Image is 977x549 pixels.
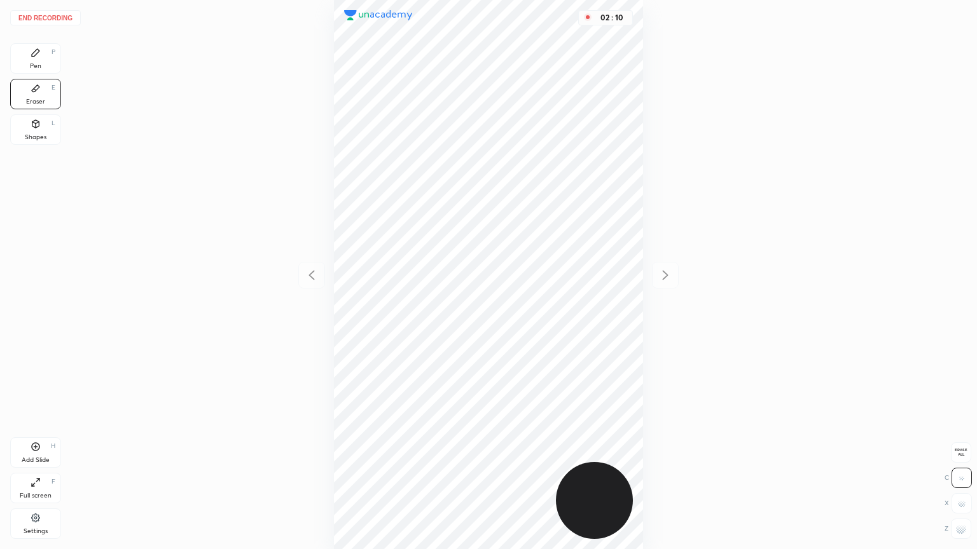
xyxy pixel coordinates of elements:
[26,98,45,105] div: Eraser
[952,448,971,457] span: Erase all
[945,518,971,539] div: Z
[52,478,55,485] div: F
[52,120,55,126] div: L
[52,49,55,55] div: P
[597,13,627,22] div: 02 : 10
[344,10,413,20] img: logo.38c385cc.svg
[945,493,972,513] div: X
[20,492,52,499] div: Full screen
[51,443,55,449] div: H
[25,134,46,140] div: Shapes
[10,10,81,25] button: End recording
[52,85,55,91] div: E
[24,528,48,534] div: Settings
[945,468,972,488] div: C
[30,63,41,69] div: Pen
[22,457,50,463] div: Add Slide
